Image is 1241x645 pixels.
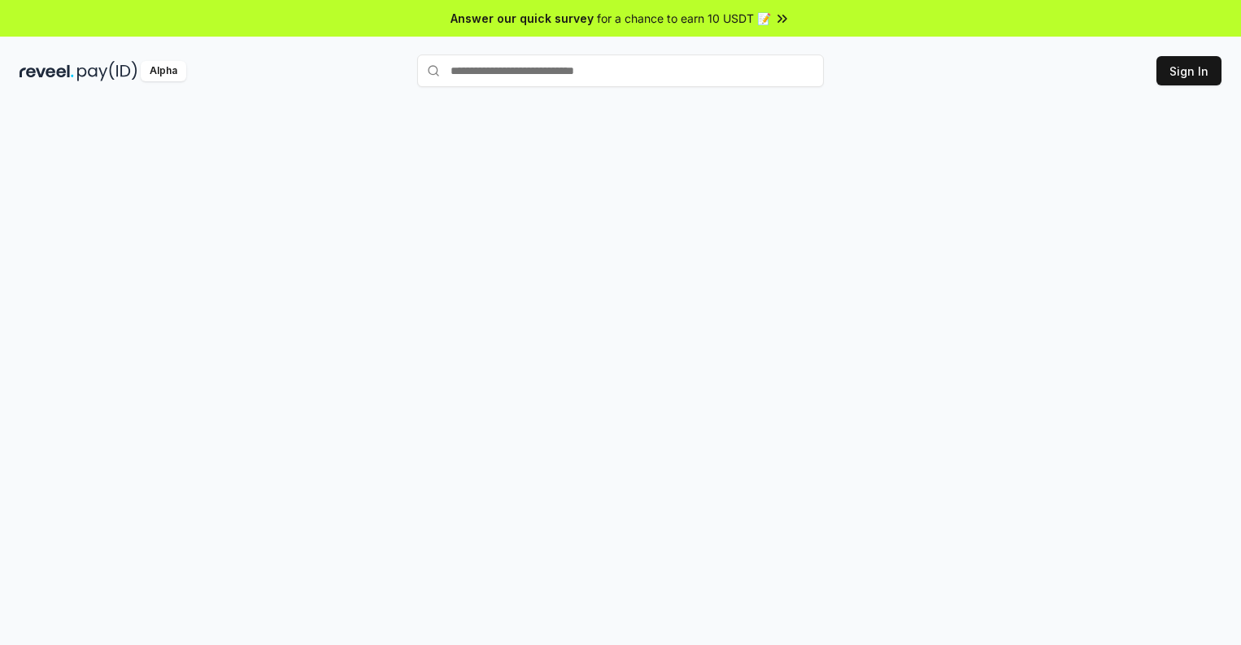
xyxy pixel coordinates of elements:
[141,61,186,81] div: Alpha
[77,61,137,81] img: pay_id
[1156,56,1221,85] button: Sign In
[20,61,74,81] img: reveel_dark
[597,10,771,27] span: for a chance to earn 10 USDT 📝
[451,10,594,27] span: Answer our quick survey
